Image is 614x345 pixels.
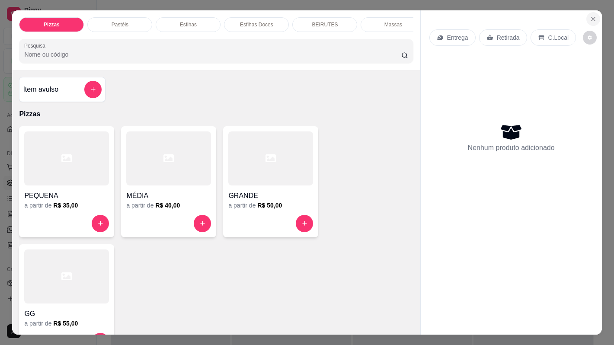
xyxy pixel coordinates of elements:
[228,191,313,201] h4: GRANDE
[92,215,109,232] button: increase-product-quantity
[240,21,273,28] p: Esfihas Doces
[24,201,109,210] div: a partir de
[126,191,211,201] h4: MÉDIA
[84,81,102,98] button: add-separate-item
[586,12,600,26] button: Close
[44,21,60,28] p: Pizzas
[24,309,109,319] h4: GG
[24,191,109,201] h4: PEQUENA
[126,201,211,210] div: a partir de
[228,201,313,210] div: a partir de
[155,201,180,210] h6: R$ 40,00
[583,31,597,45] button: decrease-product-quantity
[384,21,402,28] p: Massas
[497,33,520,42] p: Retirada
[312,21,338,28] p: BEIRUTES
[23,84,58,95] h4: Item avulso
[468,143,555,153] p: Nenhum produto adicionado
[447,33,468,42] p: Entrega
[548,33,569,42] p: C.Local
[53,319,78,328] h6: R$ 55,00
[24,50,401,59] input: Pesquisa
[180,21,197,28] p: Esfihas
[19,109,413,119] p: Pizzas
[296,215,313,232] button: increase-product-quantity
[194,215,211,232] button: increase-product-quantity
[112,21,128,28] p: Pastéis
[24,42,48,49] label: Pesquisa
[53,201,78,210] h6: R$ 35,00
[257,201,282,210] h6: R$ 50,00
[24,319,109,328] div: a partir de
